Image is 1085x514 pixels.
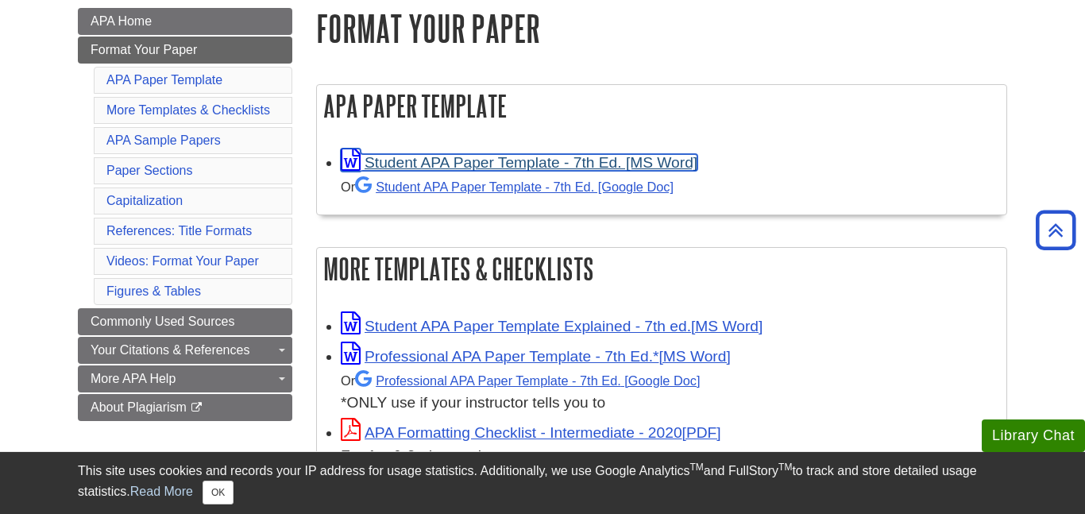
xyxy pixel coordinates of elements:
[778,462,792,473] sup: TM
[78,8,292,421] div: Guide Page Menu
[106,194,183,207] a: Capitalization
[106,103,270,117] a: More Templates & Checklists
[1030,219,1081,241] a: Back to Top
[78,365,292,392] a: More APA Help
[78,394,292,421] a: About Plagiarism
[78,8,292,35] a: APA Home
[341,369,998,415] div: *ONLY use if your instructor tells you to
[355,373,700,388] a: Professional APA Paper Template - 7th Ed.
[190,403,203,413] i: This link opens in a new window
[91,400,187,414] span: About Plagiarism
[341,318,763,334] a: Link opens in new window
[317,248,1006,290] h2: More Templates & Checklists
[91,14,152,28] span: APA Home
[106,73,222,87] a: APA Paper Template
[341,445,998,468] div: For 1st & 2nd year classes
[341,180,674,194] small: Or
[341,348,731,365] a: Link opens in new window
[78,308,292,335] a: Commonly Used Sources
[78,462,1007,504] div: This site uses cookies and records your IP address for usage statistics. Additionally, we use Goo...
[78,37,292,64] a: Format Your Paper
[316,8,1007,48] h1: Format Your Paper
[91,372,176,385] span: More APA Help
[355,180,674,194] a: Student APA Paper Template - 7th Ed. [Google Doc]
[78,337,292,364] a: Your Citations & References
[341,373,700,388] small: Or
[203,481,234,504] button: Close
[317,85,1006,127] h2: APA Paper Template
[341,154,697,171] a: Link opens in new window
[689,462,703,473] sup: TM
[106,224,252,238] a: References: Title Formats
[341,424,721,441] a: Link opens in new window
[91,343,249,357] span: Your Citations & References
[91,315,234,328] span: Commonly Used Sources
[106,254,259,268] a: Videos: Format Your Paper
[982,419,1085,452] button: Library Chat
[91,43,197,56] span: Format Your Paper
[130,485,193,498] a: Read More
[106,133,221,147] a: APA Sample Papers
[106,284,201,298] a: Figures & Tables
[106,164,193,177] a: Paper Sections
